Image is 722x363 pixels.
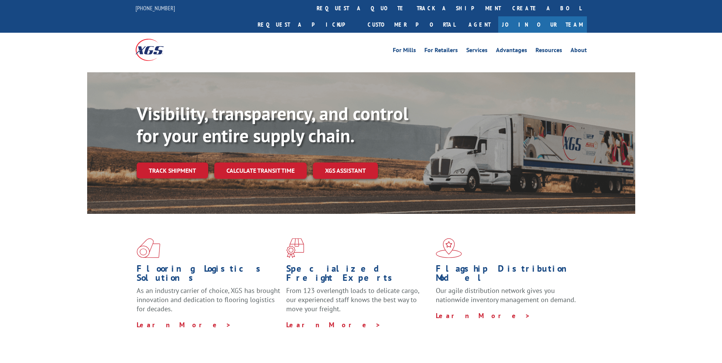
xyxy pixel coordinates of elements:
a: About [571,47,587,56]
h1: Specialized Freight Experts [286,264,430,286]
a: Services [466,47,488,56]
a: Learn More > [137,320,231,329]
img: xgs-icon-focused-on-flooring-red [286,238,304,258]
img: xgs-icon-total-supply-chain-intelligence-red [137,238,160,258]
a: Track shipment [137,162,208,178]
a: XGS ASSISTANT [313,162,378,179]
a: For Retailers [424,47,458,56]
a: [PHONE_NUMBER] [135,4,175,12]
a: Join Our Team [498,16,587,33]
a: For Mills [393,47,416,56]
h1: Flagship Distribution Model [436,264,580,286]
a: Learn More > [286,320,381,329]
img: xgs-icon-flagship-distribution-model-red [436,238,462,258]
a: Calculate transit time [214,162,307,179]
a: Agent [461,16,498,33]
a: Learn More > [436,311,531,320]
a: Request a pickup [252,16,362,33]
a: Advantages [496,47,527,56]
span: As an industry carrier of choice, XGS has brought innovation and dedication to flooring logistics... [137,286,280,313]
p: From 123 overlength loads to delicate cargo, our experienced staff knows the best way to move you... [286,286,430,320]
a: Resources [536,47,562,56]
span: Our agile distribution network gives you nationwide inventory management on demand. [436,286,576,304]
h1: Flooring Logistics Solutions [137,264,281,286]
a: Customer Portal [362,16,461,33]
b: Visibility, transparency, and control for your entire supply chain. [137,102,408,147]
